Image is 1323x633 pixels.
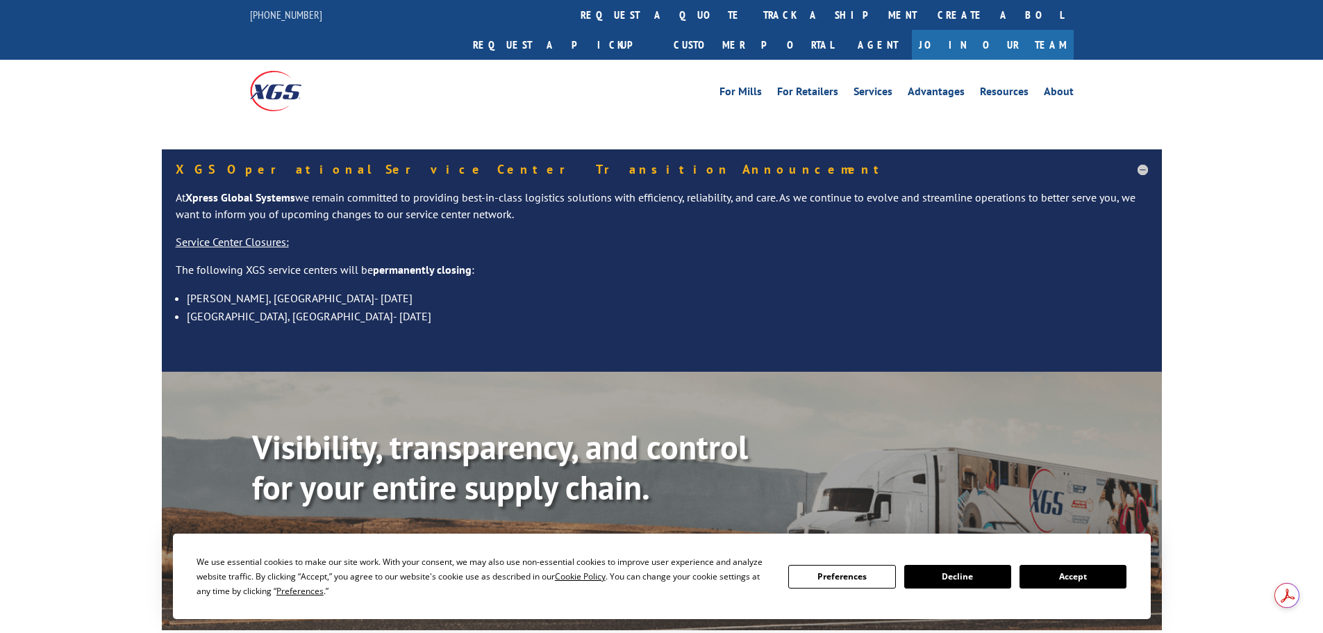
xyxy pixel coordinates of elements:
[276,585,324,597] span: Preferences
[788,565,895,589] button: Preferences
[176,190,1148,234] p: At we remain committed to providing best-in-class logistics solutions with efficiency, reliabilit...
[187,289,1148,307] li: [PERSON_NAME], [GEOGRAPHIC_DATA]- [DATE]
[1044,86,1074,101] a: About
[176,163,1148,176] h5: XGS Operational Service Center Transition Announcement
[176,235,289,249] u: Service Center Closures:
[854,86,892,101] a: Services
[197,554,772,598] div: We use essential cookies to make our site work. With your consent, we may also use non-essential ...
[187,307,1148,325] li: [GEOGRAPHIC_DATA], [GEOGRAPHIC_DATA]- [DATE]
[912,30,1074,60] a: Join Our Team
[1020,565,1126,589] button: Accept
[185,190,295,204] strong: Xpress Global Systems
[555,570,606,582] span: Cookie Policy
[980,86,1029,101] a: Resources
[252,425,748,509] b: Visibility, transparency, and control for your entire supply chain.
[904,565,1011,589] button: Decline
[908,86,965,101] a: Advantages
[176,262,1148,290] p: The following XGS service centers will be :
[719,86,762,101] a: For Mills
[844,30,912,60] a: Agent
[173,534,1151,619] div: Cookie Consent Prompt
[663,30,844,60] a: Customer Portal
[373,263,472,277] strong: permanently closing
[777,86,838,101] a: For Retailers
[463,30,663,60] a: Request a pickup
[250,8,322,22] a: [PHONE_NUMBER]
